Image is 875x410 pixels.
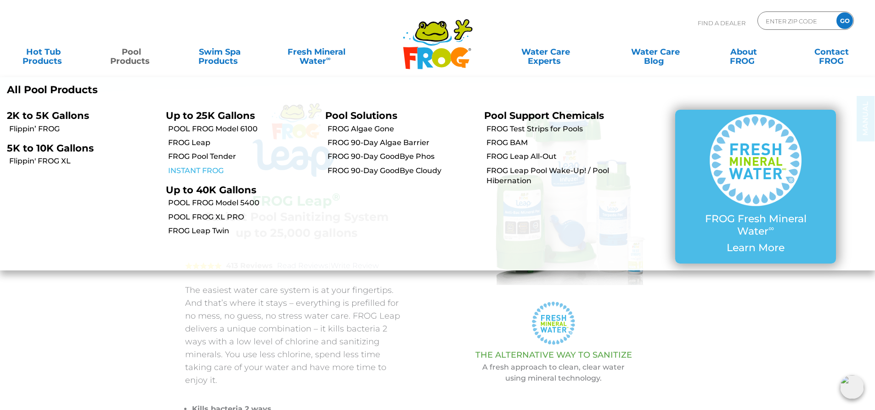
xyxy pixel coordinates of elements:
a: FROG 90-Day GoodBye Cloudy [327,166,477,176]
p: The easiest water care system is at your fingertips. And that’s where it stays – everything is pr... [185,284,408,387]
a: FROG Leap All-Out [486,152,636,162]
a: INSTANT FROG [168,166,318,176]
a: FROG Leap Pool Wake-Up! / Pool Hibernation [486,166,636,186]
a: ContactFROG [797,43,866,61]
a: POOL FROG XL PRO [168,212,318,222]
a: Hot TubProducts [9,43,78,61]
a: FROG 90-Day Algae Barrier [327,138,477,148]
a: POOL FROG Model 5400 [168,198,318,208]
input: GO [836,12,853,29]
a: Flippin’ FROG [9,124,159,134]
a: Fresh MineralWater∞ [273,43,359,61]
a: Flippin' FROG XL [9,156,159,166]
a: Water CareBlog [621,43,689,61]
a: FROG Leap [168,138,318,148]
p: 2K to 5K Gallons [7,110,152,121]
sup: ∞ [326,55,331,62]
p: A fresh approach to clean, clear water using mineral technology. [431,362,677,384]
a: Pool Solutions [325,110,397,121]
a: FROG 90-Day GoodBye Phos [327,152,477,162]
a: Water CareExperts [490,43,601,61]
a: FROG Leap Twin [168,226,318,236]
img: openIcon [840,375,864,399]
a: FROG Algae Gone [327,124,477,134]
a: AboutFROG [709,43,778,61]
a: FROG Pool Tender [168,152,318,162]
p: Up to 40K Gallons [166,184,311,196]
a: FROG Test Strips for Pools [486,124,636,134]
a: FROG BAM [486,138,636,148]
p: 5K to 10K Gallons [7,142,152,154]
a: FROG Fresh Mineral Water∞ Learn More [694,114,818,258]
p: Learn More [694,242,818,254]
p: Up to 25K Gallons [166,110,311,121]
a: POOL FROG Model 6100 [168,124,318,134]
sup: ∞ [768,224,774,233]
h3: THE ALTERNATIVE WAY TO SANITIZE [431,350,677,359]
a: Swim SpaProducts [186,43,254,61]
input: Zip Code Form [765,14,827,28]
p: FROG Fresh Mineral Water [694,213,818,237]
p: Pool Support Chemicals [484,110,629,121]
a: All Pool Products [7,84,431,96]
p: Find A Dealer [698,11,745,34]
a: PoolProducts [97,43,166,61]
